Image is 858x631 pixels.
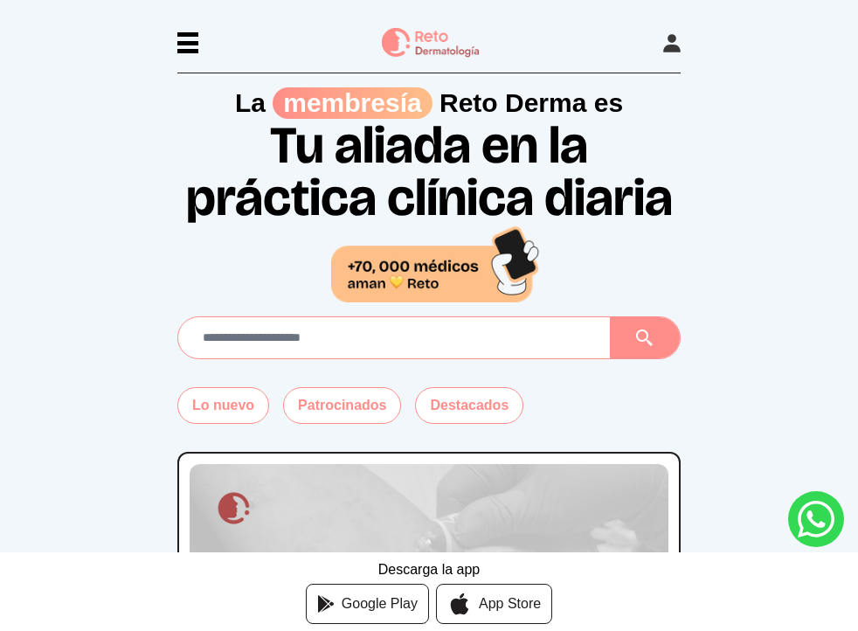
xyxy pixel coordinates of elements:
h1: Tu aliada en la práctica clínica diaria [177,119,681,303]
span: App Store [479,593,541,614]
a: Google Play [306,584,429,624]
div: Descarga la app [378,556,481,577]
span: membresía [273,87,432,119]
img: 70,000 médicos aman Reto [331,224,541,303]
p: La Reto Derma es [177,87,681,119]
a: whatsapp button [788,491,844,547]
img: logo Reto dermatología [382,28,480,59]
button: Patrocinados [283,387,401,424]
button: Destacados [415,387,523,424]
button: Lo nuevo [177,387,269,424]
span: Google Play [342,593,418,614]
a: App Store [436,584,552,624]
